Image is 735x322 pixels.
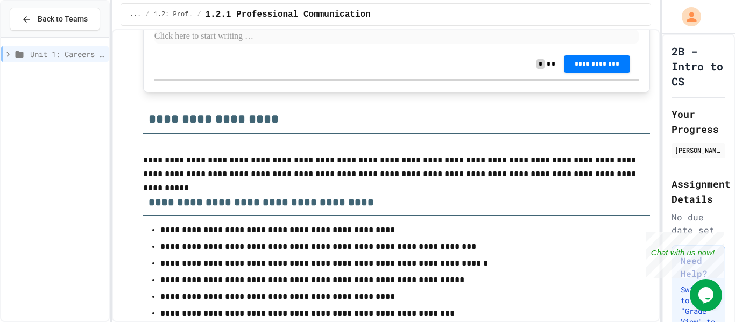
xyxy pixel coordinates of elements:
h2: Assignment Details [672,176,725,206]
span: 1.2: Professional Communication [154,10,193,19]
span: / [197,10,201,19]
div: [PERSON_NAME] [675,145,722,155]
span: Unit 1: Careers & Professionalism [30,48,104,60]
iframe: chat widget [690,279,724,311]
h2: Your Progress [672,106,725,137]
span: ... [130,10,142,19]
div: My Account [670,4,704,29]
div: No due date set [672,211,725,237]
span: 1.2.1 Professional Communication [205,8,370,21]
button: Back to Teams [10,8,100,31]
h1: 2B - Intro to CS [672,44,725,89]
iframe: chat widget [646,232,724,278]
span: Back to Teams [38,13,88,25]
span: / [145,10,149,19]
